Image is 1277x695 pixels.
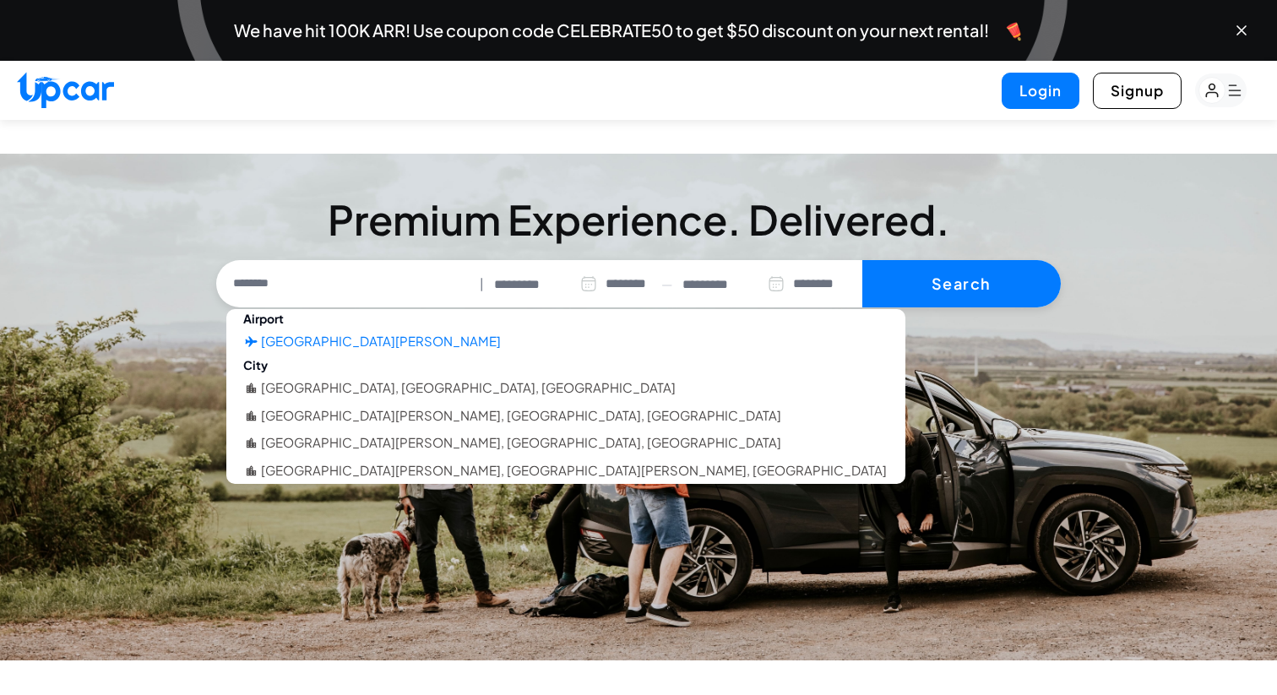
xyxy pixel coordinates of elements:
span: City [226,353,285,377]
h3: Premium Experience. Delivered. [216,199,1061,240]
span: Airport [226,307,301,330]
img: Upcar Logo [17,72,114,108]
li: [GEOGRAPHIC_DATA][PERSON_NAME], [GEOGRAPHIC_DATA][PERSON_NAME], [GEOGRAPHIC_DATA] [261,461,887,481]
button: Login [1002,73,1079,109]
li: [GEOGRAPHIC_DATA], [GEOGRAPHIC_DATA], [GEOGRAPHIC_DATA] [261,378,676,398]
li: [GEOGRAPHIC_DATA][PERSON_NAME], [GEOGRAPHIC_DATA], [GEOGRAPHIC_DATA] [261,433,781,453]
button: Close banner [1233,22,1250,39]
button: Signup [1093,73,1182,109]
span: | [480,274,484,294]
li: [GEOGRAPHIC_DATA][PERSON_NAME] [261,332,501,351]
span: We have hit 100K ARR! Use coupon code CELEBRATE50 to get $50 discount on your next rental! [234,22,989,39]
button: Search [862,260,1061,307]
li: [GEOGRAPHIC_DATA][PERSON_NAME], [GEOGRAPHIC_DATA], [GEOGRAPHIC_DATA] [261,406,781,426]
span: — [661,274,672,294]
